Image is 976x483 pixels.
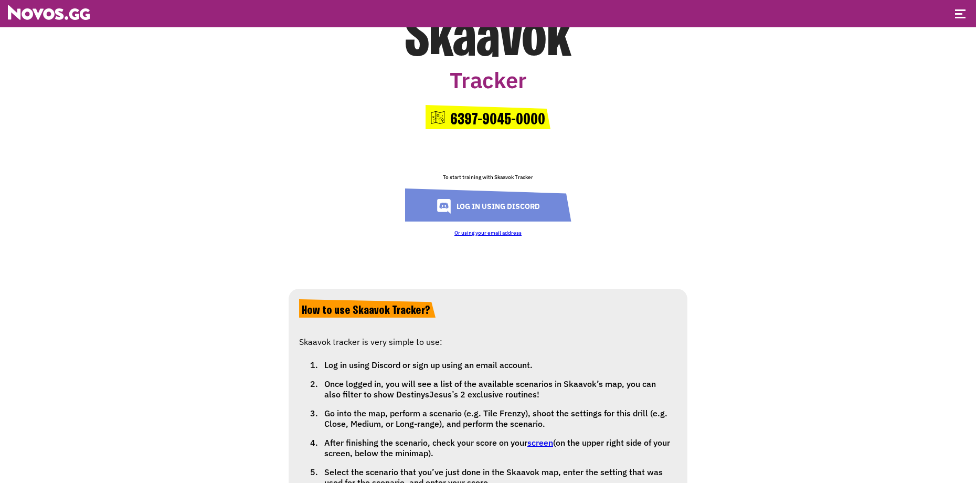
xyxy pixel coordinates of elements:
[8,5,90,20] img: Novos
[320,355,677,374] li: Log in using Discord or sign up using an email account.
[299,337,442,347] span: Skaavok tracker is very simple to use:
[289,8,687,71] div: Skaavok
[320,404,677,433] li: Go into the map, perform a scenario (e.g. Tile Frenzy), shoot the settings for this drill (e.g. C...
[431,110,445,124] img: map.cfa0663e.svg
[428,110,545,129] span: 6397-9045-0000
[454,229,522,236] a: Or using your email address
[289,66,687,94] div: Tracker
[289,174,687,181] small: To start training with Skaavok Tracker
[405,188,571,222] a: Log in using Discord
[302,304,430,317] span: How to use Skaavok Tracker?
[320,433,677,463] li: After finishing the scenario, check your score on your (on the upper right side of your screen, b...
[437,199,451,214] img: discord.ca7ae179.svg
[527,437,553,448] a: screen
[320,374,677,404] li: Once logged in, you will see a list of the available scenarios in Skaavok’s map, you can also fil...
